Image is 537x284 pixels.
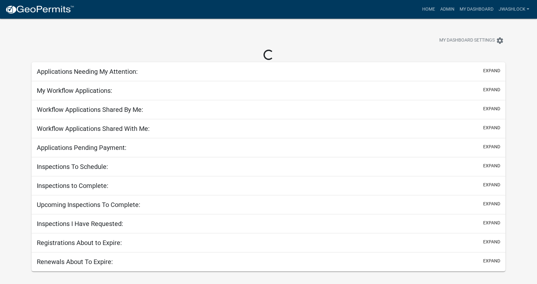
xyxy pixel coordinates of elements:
a: jwashlock [496,3,532,15]
button: expand [483,105,500,112]
h5: Inspections I Have Requested: [37,220,123,228]
button: expand [483,86,500,93]
button: expand [483,162,500,169]
h5: Workflow Applications Shared By Me: [37,106,143,113]
h5: Registrations About to Expire: [37,239,122,247]
button: expand [483,201,500,207]
a: My Dashboard [457,3,496,15]
h5: Inspections To Schedule: [37,163,108,171]
a: Admin [438,3,457,15]
h5: Applications Pending Payment: [37,144,126,152]
i: settings [496,37,504,44]
h5: Renewals About To Expire: [37,258,113,266]
button: expand [483,181,500,188]
button: expand [483,143,500,150]
button: expand [483,124,500,131]
button: expand [483,258,500,264]
a: Home [420,3,438,15]
h5: Workflow Applications Shared With Me: [37,125,150,132]
button: My Dashboard Settingssettings [434,34,509,47]
h5: Applications Needing My Attention: [37,68,138,75]
button: expand [483,239,500,245]
h5: Upcoming Inspections To Complete: [37,201,140,209]
h5: Inspections to Complete: [37,182,108,190]
button: expand [483,67,500,74]
button: expand [483,220,500,226]
span: My Dashboard Settings [439,37,495,44]
h5: My Workflow Applications: [37,87,112,94]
